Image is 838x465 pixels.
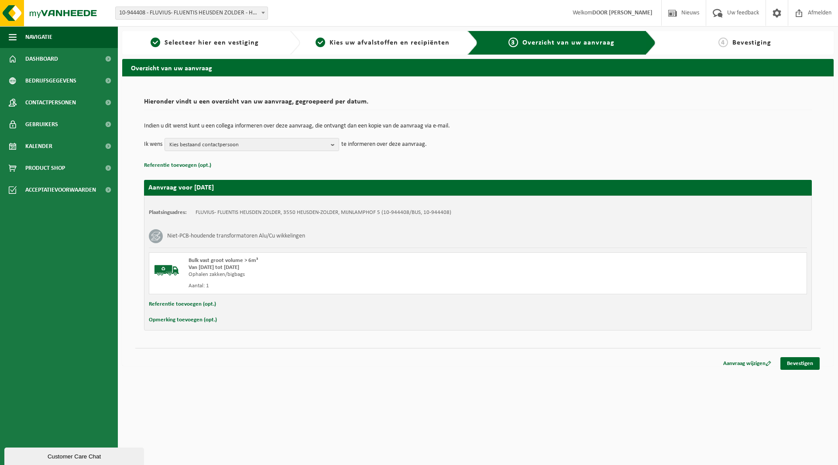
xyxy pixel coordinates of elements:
strong: Van [DATE] tot [DATE] [189,265,239,270]
a: 1Selecteer hier een vestiging [127,38,283,48]
span: 10-944408 - FLUVIUS- FLUENTIS HEUSDEN ZOLDER - HEUSDEN-ZOLDER [116,7,268,19]
span: 10-944408 - FLUVIUS- FLUENTIS HEUSDEN ZOLDER - HEUSDEN-ZOLDER [115,7,268,20]
p: Ik wens [144,138,162,151]
span: Selecteer hier een vestiging [165,39,259,46]
span: Contactpersonen [25,92,76,114]
button: Referentie toevoegen (opt.) [144,160,211,171]
h3: Niet-PCB-houdende transformatoren Alu/Cu wikkelingen [167,229,305,243]
strong: Aanvraag voor [DATE] [148,184,214,191]
span: Product Shop [25,157,65,179]
span: Kies uw afvalstoffen en recipiënten [330,39,450,46]
strong: Plaatsingsadres: [149,210,187,215]
h2: Overzicht van uw aanvraag [122,59,834,76]
span: Bevestiging [732,39,771,46]
img: BL-SO-LV.png [154,257,180,283]
p: Indien u dit wenst kunt u een collega informeren over deze aanvraag, die ontvangt dan een kopie v... [144,123,812,129]
span: Kalender [25,135,52,157]
button: Referentie toevoegen (opt.) [149,299,216,310]
button: Opmerking toevoegen (opt.) [149,314,217,326]
span: Acceptatievoorwaarden [25,179,96,201]
a: Aanvraag wijzigen [717,357,778,370]
a: Bevestigen [780,357,820,370]
span: Bedrijfsgegevens [25,70,76,92]
span: Navigatie [25,26,52,48]
iframe: chat widget [4,446,146,465]
span: 2 [316,38,325,47]
span: Gebruikers [25,114,58,135]
span: Overzicht van uw aanvraag [522,39,615,46]
a: 2Kies uw afvalstoffen en recipiënten [305,38,461,48]
span: Dashboard [25,48,58,70]
div: Ophalen zakken/bigbags [189,271,513,278]
div: Aantal: 1 [189,282,513,289]
span: 3 [508,38,518,47]
p: te informeren over deze aanvraag. [341,138,427,151]
strong: DOOR [PERSON_NAME] [592,10,653,16]
span: Bulk vast groot volume > 6m³ [189,258,258,263]
button: Kies bestaand contactpersoon [165,138,339,151]
span: Kies bestaand contactpersoon [169,138,327,152]
h2: Hieronder vindt u een overzicht van uw aanvraag, gegroepeerd per datum. [144,98,812,110]
td: FLUVIUS- FLUENTIS HEUSDEN ZOLDER, 3550 HEUSDEN-ZOLDER, MIJNLAMPHOF 5 (10-944408/BUS, 10-944408) [196,209,451,216]
span: 1 [151,38,160,47]
span: 4 [718,38,728,47]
